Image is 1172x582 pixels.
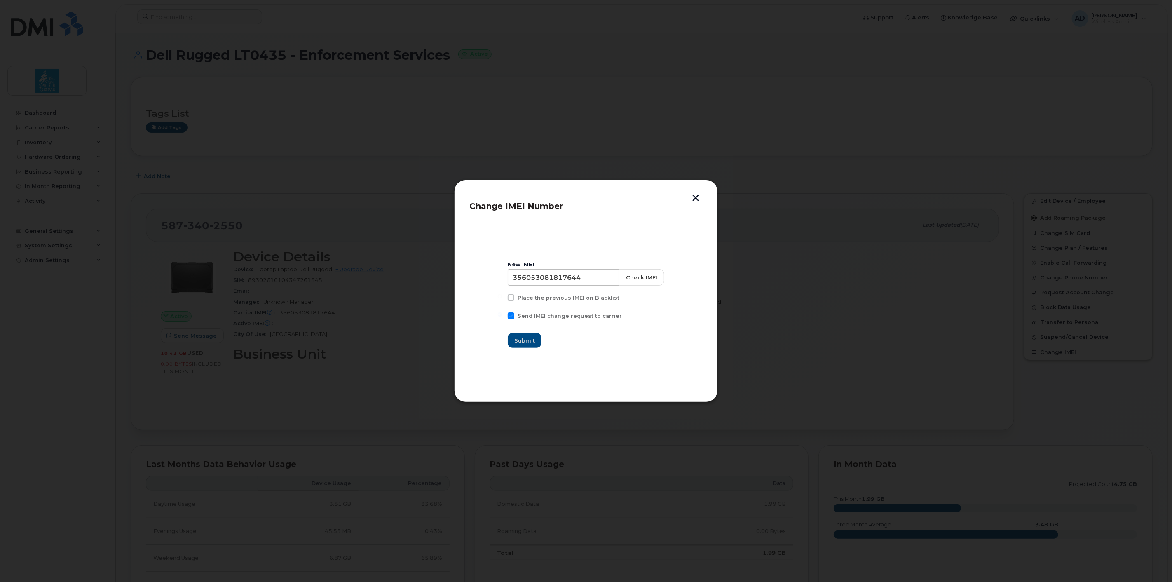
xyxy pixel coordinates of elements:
div: New IMEI [508,261,664,268]
input: Place the previous IMEI on Blacklist [498,294,502,298]
span: Submit [514,337,535,345]
span: Change IMEI Number [469,201,563,211]
input: Send IMEI change request to carrier [498,312,502,317]
button: Check IMEI [619,269,664,286]
span: Place the previous IMEI on Blacklist [518,295,619,301]
span: Send IMEI change request to carrier [518,313,622,319]
button: Submit [508,333,541,348]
